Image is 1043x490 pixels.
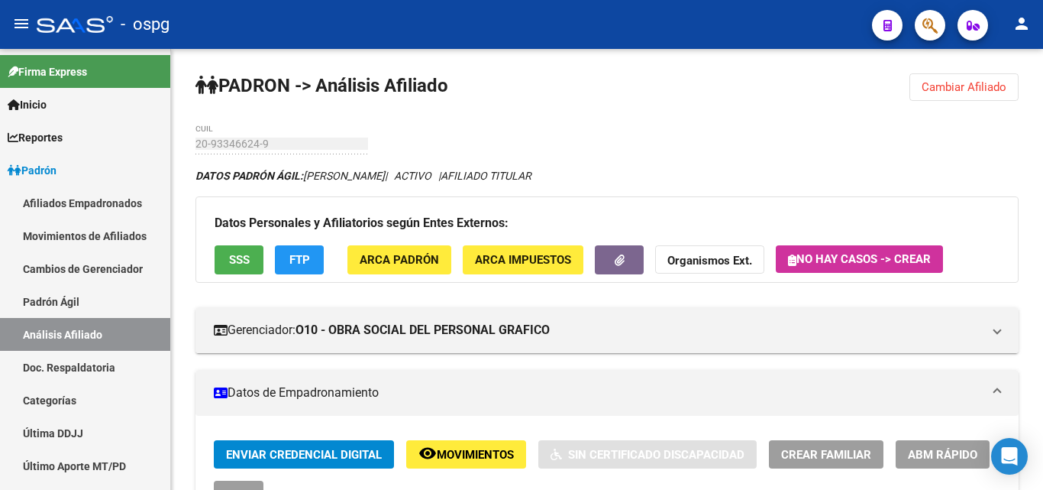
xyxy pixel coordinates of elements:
[229,254,250,268] span: SSS
[347,245,451,274] button: ARCA Padrón
[655,245,764,274] button: Organismos Ext.
[214,385,982,401] mat-panel-title: Datos de Empadronamiento
[195,170,303,182] strong: DATOS PADRÓN ÁGIL:
[215,245,263,274] button: SSS
[215,213,999,234] h3: Datos Personales y Afiliatorios según Entes Externos:
[8,63,87,80] span: Firma Express
[8,96,47,113] span: Inicio
[275,245,324,274] button: FTP
[463,245,583,274] button: ARCA Impuestos
[195,75,448,96] strong: PADRON -> Análisis Afiliado
[295,322,550,339] strong: O10 - OBRA SOCIAL DEL PERSONAL GRAFICO
[909,73,1019,101] button: Cambiar Afiliado
[214,440,394,469] button: Enviar Credencial Digital
[667,255,752,268] strong: Organismos Ext.
[360,254,439,268] span: ARCA Padrón
[908,448,977,462] span: ABM Rápido
[475,254,571,268] span: ARCA Impuestos
[437,448,514,462] span: Movimientos
[568,448,744,462] span: Sin Certificado Discapacidad
[406,440,526,469] button: Movimientos
[1012,15,1031,33] mat-icon: person
[289,254,310,268] span: FTP
[418,444,437,462] mat-icon: remove_red_eye
[8,162,57,179] span: Padrón
[214,322,982,339] mat-panel-title: Gerenciador:
[121,8,170,41] span: - ospg
[195,170,385,182] span: [PERSON_NAME]
[195,307,1019,353] mat-expansion-panel-header: Gerenciador:O10 - OBRA SOCIAL DEL PERSONAL GRAFICO
[991,438,1028,475] div: Open Intercom Messenger
[195,170,531,182] i: | ACTIVO |
[8,129,63,146] span: Reportes
[195,370,1019,416] mat-expansion-panel-header: Datos de Empadronamiento
[776,245,943,273] button: No hay casos -> Crear
[896,440,990,469] button: ABM Rápido
[12,15,31,33] mat-icon: menu
[788,252,931,266] span: No hay casos -> Crear
[769,440,883,469] button: Crear Familiar
[441,170,531,182] span: AFILIADO TITULAR
[922,80,1006,94] span: Cambiar Afiliado
[226,448,382,462] span: Enviar Credencial Digital
[538,440,757,469] button: Sin Certificado Discapacidad
[781,448,871,462] span: Crear Familiar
